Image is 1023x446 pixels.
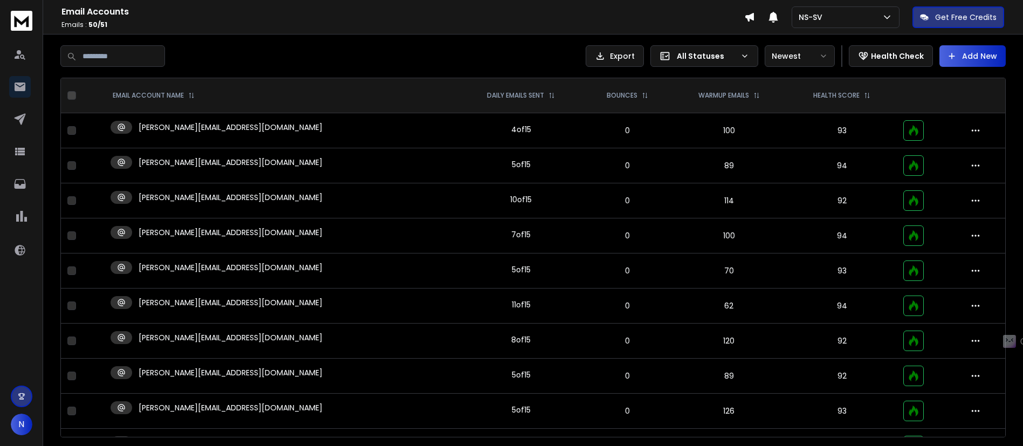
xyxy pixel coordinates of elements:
td: 92 [787,183,897,218]
p: [PERSON_NAME][EMAIL_ADDRESS][DOMAIN_NAME] [139,157,322,168]
p: 0 [591,160,664,171]
td: 94 [787,218,897,253]
td: 100 [671,113,787,148]
p: [PERSON_NAME][EMAIL_ADDRESS][DOMAIN_NAME] [139,262,322,273]
p: [PERSON_NAME][EMAIL_ADDRESS][DOMAIN_NAME] [139,332,322,343]
h1: Email Accounts [61,5,744,18]
div: 5 of 15 [512,264,531,275]
button: Export [586,45,644,67]
p: Emails : [61,20,744,29]
div: EMAIL ACCOUNT NAME [113,91,195,100]
p: [PERSON_NAME][EMAIL_ADDRESS][DOMAIN_NAME] [139,297,322,308]
p: DAILY EMAILS SENT [487,91,544,100]
button: Health Check [849,45,933,67]
p: Health Check [871,51,924,61]
button: Get Free Credits [912,6,1004,28]
p: WARMUP EMAILS [698,91,749,100]
p: BOUNCES [607,91,637,100]
td: 120 [671,324,787,359]
p: [PERSON_NAME][EMAIL_ADDRESS][DOMAIN_NAME] [139,227,322,238]
td: 94 [787,148,897,183]
td: 93 [787,113,897,148]
p: 0 [591,195,664,206]
img: logo [11,11,32,31]
p: [PERSON_NAME][EMAIL_ADDRESS][DOMAIN_NAME] [139,367,322,378]
p: [PERSON_NAME][EMAIL_ADDRESS][DOMAIN_NAME] [139,192,322,203]
td: 93 [787,394,897,429]
p: 0 [591,300,664,311]
p: All Statuses [677,51,736,61]
td: 62 [671,289,787,324]
button: N [11,414,32,435]
button: Add New [939,45,1006,67]
p: HEALTH SCORE [813,91,860,100]
p: 0 [591,370,664,381]
div: 10 of 15 [510,194,532,205]
p: 0 [591,125,664,136]
td: 94 [787,289,897,324]
div: 4 of 15 [511,124,531,135]
td: 126 [671,394,787,429]
td: 100 [671,218,787,253]
div: 7 of 15 [511,229,531,240]
td: 89 [671,359,787,394]
p: 0 [591,230,664,241]
td: 92 [787,324,897,359]
div: 5 of 15 [512,159,531,170]
td: 93 [787,253,897,289]
p: Get Free Credits [935,12,997,23]
p: NS-SV [799,12,827,23]
p: [PERSON_NAME][EMAIL_ADDRESS][DOMAIN_NAME] [139,122,322,133]
td: 89 [671,148,787,183]
div: 5 of 15 [512,369,531,380]
div: 5 of 15 [512,404,531,415]
p: 0 [591,406,664,416]
p: 0 [591,265,664,276]
td: 70 [671,253,787,289]
p: [PERSON_NAME][EMAIL_ADDRESS][DOMAIN_NAME] [139,402,322,413]
td: 92 [787,359,897,394]
div: 8 of 15 [511,334,531,345]
p: 0 [591,335,664,346]
button: Newest [765,45,835,67]
div: 11 of 15 [512,299,531,310]
span: 50 / 51 [88,20,107,29]
td: 114 [671,183,787,218]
